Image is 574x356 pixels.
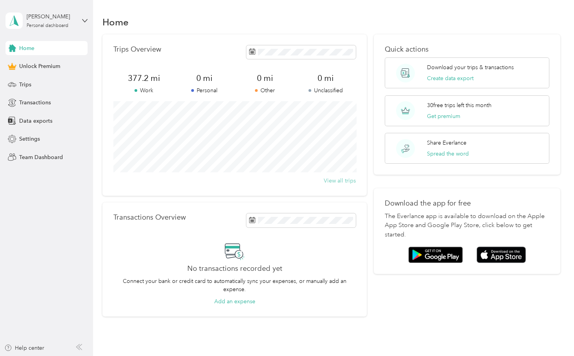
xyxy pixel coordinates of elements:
p: Transactions Overview [113,213,186,222]
p: Share Everlance [427,139,466,147]
span: Transactions [19,98,51,107]
span: Trips [19,81,31,89]
div: Personal dashboard [27,23,68,28]
p: Download your trips & transactions [427,63,514,72]
p: Personal [174,86,235,95]
p: Quick actions [385,45,550,54]
p: 30 free trips left this month [427,101,491,109]
button: Spread the word [427,150,469,158]
p: Unclassified [295,86,356,95]
img: Google play [408,247,463,263]
p: Trips Overview [113,45,161,54]
button: Add an expense [214,297,255,306]
button: Get premium [427,112,460,120]
span: Home [19,44,34,52]
span: 0 mi [235,73,295,84]
span: Team Dashboard [19,153,63,161]
span: Unlock Premium [19,62,60,70]
img: App store [477,247,526,263]
p: The Everlance app is available to download on the Apple App Store and Google Play Store, click be... [385,212,550,240]
p: Download the app for free [385,199,550,208]
div: [PERSON_NAME] [27,13,75,21]
span: 0 mi [174,73,235,84]
button: Create data export [427,74,474,82]
h2: No transactions recorded yet [187,265,282,273]
span: Data exports [19,117,52,125]
button: View all trips [324,177,356,185]
p: Other [235,86,295,95]
h1: Home [102,18,129,26]
span: Settings [19,135,40,143]
p: Connect your bank or credit card to automatically sync your expenses, or manually add an expense. [113,277,356,293]
p: Work [113,86,174,95]
span: 0 mi [295,73,356,84]
iframe: Everlance-gr Chat Button Frame [530,312,574,356]
span: 377.2 mi [113,73,174,84]
button: Help center [4,344,44,352]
